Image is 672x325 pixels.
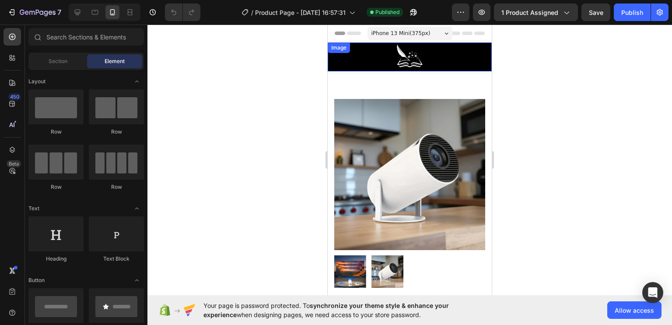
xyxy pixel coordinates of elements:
div: Open Intercom Messenger [642,282,663,303]
span: Product Page - [DATE] 16:57:31 [255,8,346,17]
span: Section [49,57,67,65]
span: Save [589,9,603,16]
button: 7 [3,4,65,21]
div: Row [89,183,144,191]
span: Layout [28,78,45,85]
p: 7 [57,7,61,18]
span: Text [28,205,39,212]
span: Button [28,276,45,284]
span: Toggle open [130,74,144,88]
iframe: Design area [328,25,492,295]
button: Publish [614,4,651,21]
div: Row [89,128,144,136]
button: Save [581,4,610,21]
div: Publish [621,8,643,17]
span: Published [375,8,399,16]
div: Row [28,183,84,191]
button: Allow access [607,301,661,319]
div: 450 [8,93,21,100]
span: Toggle open [130,273,144,287]
span: Your page is password protected. To when designing pages, we need access to your store password. [203,301,483,319]
div: Beta [7,160,21,167]
div: Heading [28,255,84,263]
span: Element [105,57,125,65]
span: synchronize your theme style & enhance your experience [203,302,449,318]
span: / [251,8,253,17]
div: Row [28,128,84,136]
input: Search Sections & Elements [28,28,144,46]
div: Text Block [89,255,144,263]
button: 1 product assigned [494,4,578,21]
div: Undo/Redo [165,4,200,21]
span: 1 product assigned [501,8,558,17]
span: Allow access [615,306,654,315]
span: Toggle open [130,201,144,215]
